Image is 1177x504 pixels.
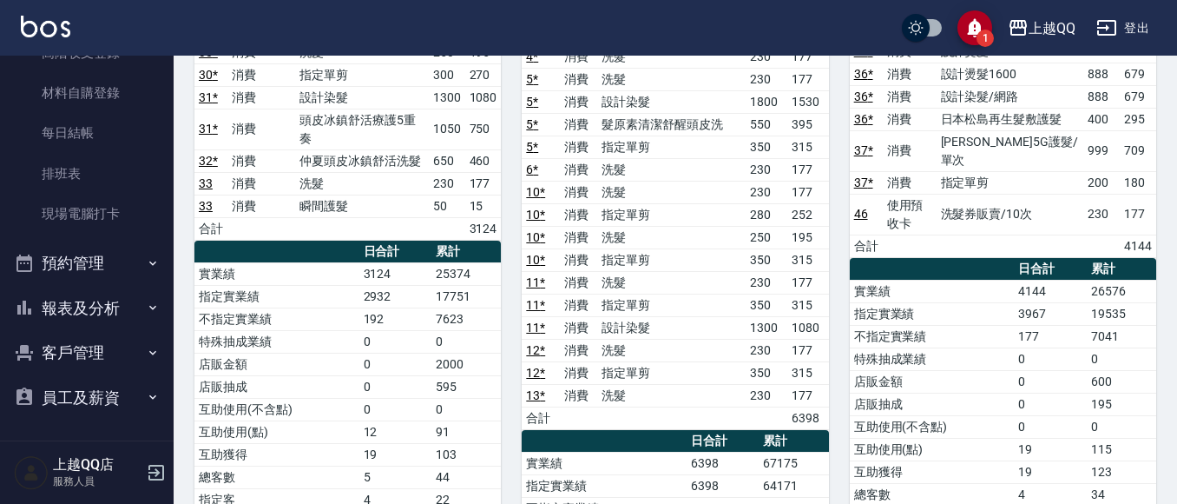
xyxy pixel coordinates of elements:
td: 實業績 [522,452,687,474]
td: 19 [1014,438,1087,461]
td: 消費 [883,63,937,85]
td: 315 [787,361,829,384]
td: 177 [1014,325,1087,348]
td: 350 [746,136,787,158]
td: 消費 [560,158,597,181]
a: 每日結帳 [7,113,167,153]
img: Logo [21,16,70,37]
td: 消費 [560,90,597,113]
td: 仲夏頭皮冰鎮舒活洗髮 [295,149,429,172]
td: 177 [465,172,502,195]
td: 350 [746,361,787,384]
td: 709 [1120,130,1156,171]
h5: 上越QQ店 [53,456,141,474]
td: 0 [359,398,432,421]
td: 177 [787,45,829,68]
td: 洗髮 [295,172,429,195]
td: 250 [746,226,787,249]
button: 登出 [1089,12,1156,44]
td: 0 [1014,348,1087,370]
td: 26576 [1087,280,1156,302]
td: 2000 [431,353,501,375]
td: 設計燙髮1600 [937,63,1084,85]
td: 0 [431,330,501,353]
td: 頭皮冰鎮舒活療護5重奏 [295,109,429,149]
td: 395 [787,113,829,136]
td: 230 [746,271,787,294]
td: 合計 [194,217,227,240]
td: 123 [1087,461,1156,483]
td: 店販金額 [850,370,1015,393]
td: 髮原素清潔舒醒頭皮洗 [597,113,746,136]
td: 0 [359,330,432,353]
td: 消費 [227,149,295,172]
td: 消費 [227,195,295,217]
td: 25374 [431,262,501,285]
td: 595 [431,375,501,398]
td: 44 [431,466,501,488]
td: 6398 [687,452,759,474]
td: 指定實業績 [522,474,687,497]
td: 洗髮 [597,68,746,90]
td: 888 [1083,85,1120,108]
td: 洗髮券販賣/10次 [937,194,1084,235]
td: 消費 [560,384,597,407]
td: 0 [359,375,432,398]
td: 消費 [560,45,597,68]
td: 230 [746,158,787,181]
td: 消費 [560,294,597,316]
a: 33 [199,199,213,213]
td: 177 [787,384,829,407]
td: 消費 [560,203,597,226]
td: 7623 [431,308,501,330]
th: 日合計 [687,430,759,453]
td: 消費 [560,226,597,249]
td: 67175 [759,452,828,474]
td: 0 [1014,393,1087,415]
td: 洗髮 [597,271,746,294]
td: 6398 [787,407,829,429]
td: 互助使用(不含點) [194,398,359,421]
td: 0 [1087,348,1156,370]
td: 不指定實業績 [850,325,1015,348]
td: 互助使用(不含點) [850,415,1015,438]
td: 1300 [429,86,465,109]
td: 合計 [850,235,883,257]
td: 0 [431,398,501,421]
td: 消費 [227,63,295,86]
td: 115 [1087,438,1156,461]
td: 洗髮 [597,158,746,181]
td: 91 [431,421,501,443]
td: 888 [1083,63,1120,85]
td: 設計染髮/網路 [937,85,1084,108]
td: 750 [465,109,502,149]
td: 設計染髮 [597,316,746,339]
button: 報表及分析 [7,286,167,331]
td: 洗髮 [597,226,746,249]
td: 店販抽成 [850,393,1015,415]
td: 177 [787,339,829,361]
td: 270 [465,63,502,86]
td: 192 [359,308,432,330]
td: 不指定實業績 [194,308,359,330]
td: 瞬間護髮 [295,195,429,217]
td: 互助使用(點) [850,438,1015,461]
td: 1300 [746,316,787,339]
td: 230 [746,68,787,90]
td: 200 [1083,171,1120,194]
td: 互助獲得 [850,461,1015,483]
td: 315 [787,136,829,158]
a: 材料自購登錄 [7,73,167,113]
td: 消費 [560,249,597,271]
td: 19 [1014,461,1087,483]
a: 現場電腦打卡 [7,194,167,234]
td: 400 [1083,108,1120,130]
td: 消費 [227,109,295,149]
td: 指定單剪 [937,171,1084,194]
td: 679 [1120,63,1156,85]
td: 650 [429,149,465,172]
td: 消費 [560,271,597,294]
td: 洗髮 [597,45,746,68]
td: 消費 [560,113,597,136]
p: 服務人員 [53,474,141,489]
